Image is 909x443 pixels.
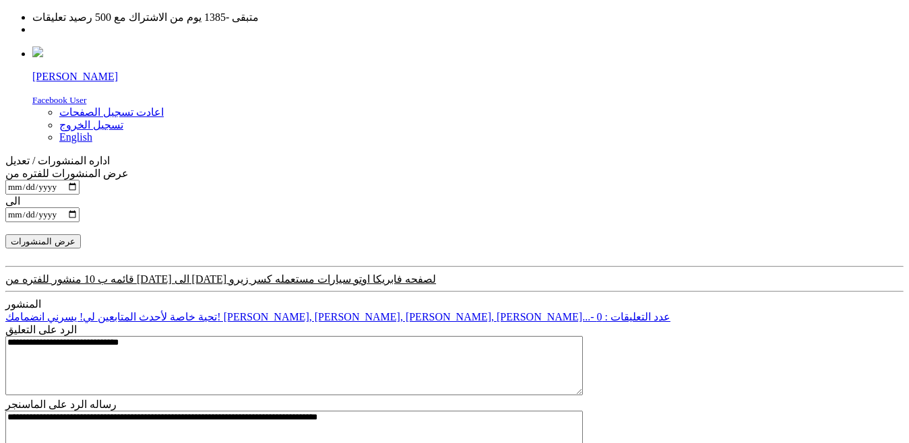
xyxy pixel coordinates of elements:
u: قائمه ب 10 منشور للفتره من [DATE] الى [DATE] لصفحه فابريكا اوتو سيارات مستعمله كسر زيرو [5,273,436,285]
label: المنشور [5,298,41,310]
label: الى [5,195,20,207]
a: تحية خاصة لأحدث المتابعين لي! يسرني انضمامك! [PERSON_NAME], [PERSON_NAME], [PERSON_NAME], [PERSON... [5,311,670,322]
header: اداره المنشورات / تعديل [5,154,904,167]
small: Facebook User [32,95,86,105]
img: saved_resource [32,46,43,57]
li: متبقى -1385 يوم من الاشتراك مع 500 رصيد تعليقات [32,11,904,24]
a: English [59,131,92,143]
button: عرض المنشورات [5,234,81,248]
p: [PERSON_NAME] [32,71,904,83]
label: رساله الرد على الماسنجر [5,399,117,410]
a: تسجيل الخروج [59,119,123,131]
a: اعادت تسجيل الصفحات [59,106,164,118]
a: [PERSON_NAME] Facebook User [32,48,904,105]
label: عرض المنشورات للفتره من [5,168,129,179]
label: الرد على التعليق [5,324,77,335]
